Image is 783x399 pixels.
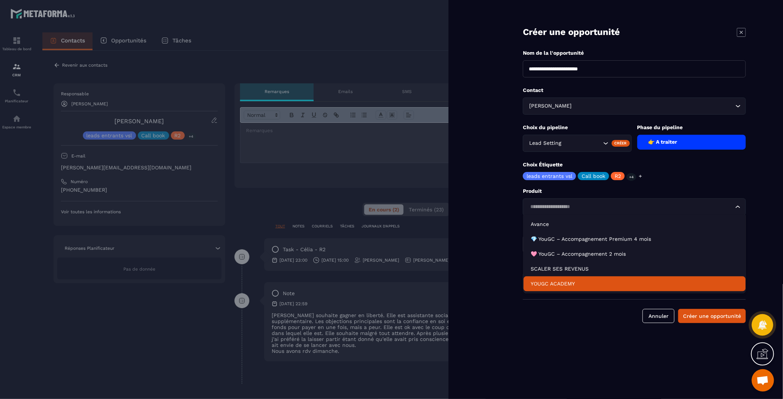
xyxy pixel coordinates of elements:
[528,139,563,147] span: Lead Setting
[528,102,573,110] span: [PERSON_NAME]
[563,139,601,147] input: Search for option
[527,173,572,179] p: leads entrants vsl
[531,280,738,288] p: YOUGC ACADEMY
[531,236,738,243] p: 💎 YouGC – Accompagnement Premium 4 mois
[531,265,738,273] p: SCALER SES REVENUS
[523,161,746,168] p: Choix Étiquette
[523,26,620,38] p: Créer une opportunité
[523,198,746,216] div: Search for option
[678,309,746,323] button: Créer une opportunité
[528,203,734,211] input: Search for option
[523,124,632,131] p: Choix du pipeline
[643,309,674,323] button: Annuler
[612,140,630,147] div: Créer
[523,50,746,57] p: Nom de la l'opportunité
[637,124,746,131] p: Phase du pipeline
[582,173,605,179] p: Call book
[523,98,746,115] div: Search for option
[573,102,734,110] input: Search for option
[523,188,746,195] p: Produit
[531,250,738,258] p: 🩷 YouGC – Accompagnement 2 mois
[752,369,774,392] div: Ouvrir le chat
[627,173,636,181] p: +4
[523,87,746,94] p: Contact
[531,221,738,228] p: Avance
[615,173,621,179] p: R2
[523,135,632,152] div: Search for option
